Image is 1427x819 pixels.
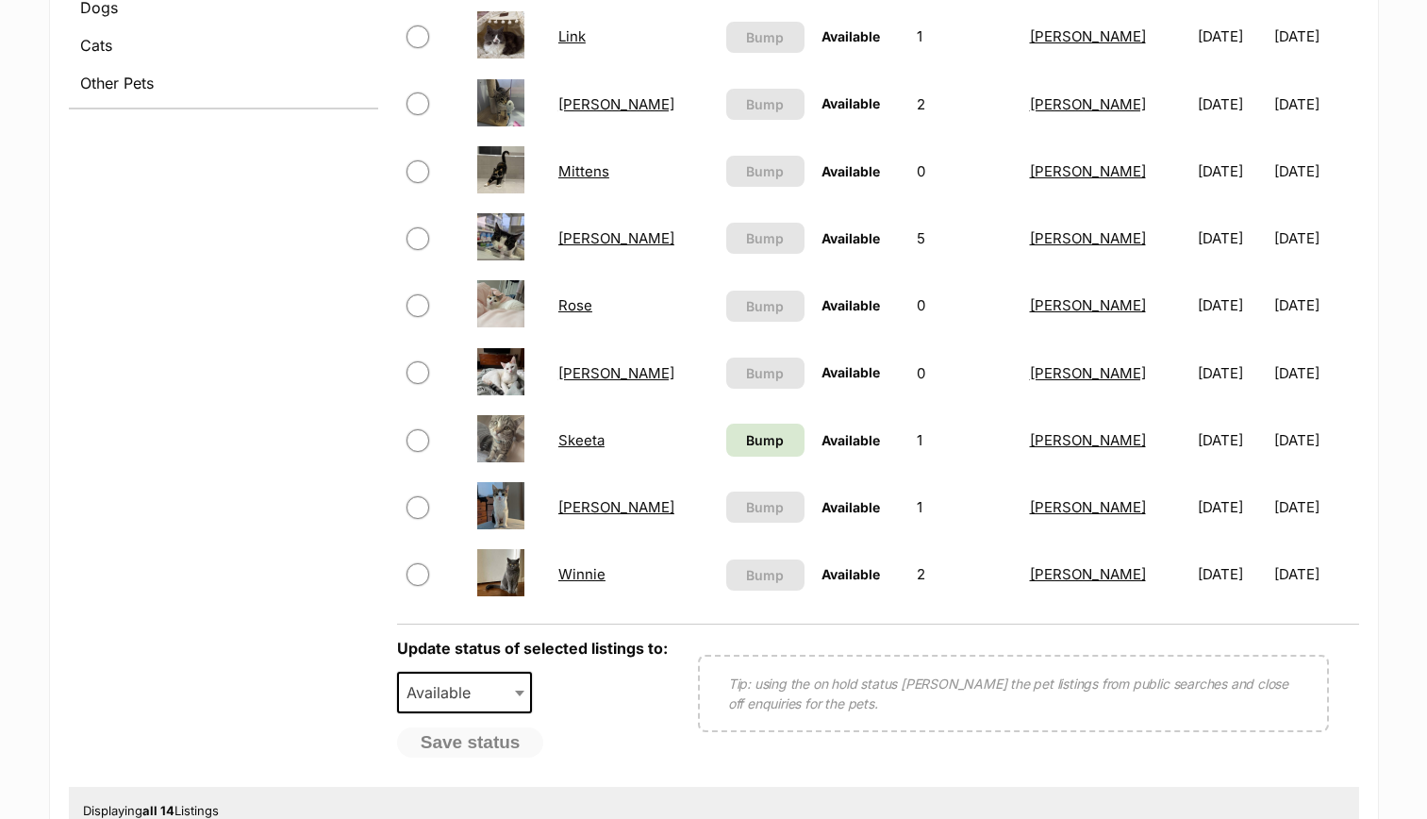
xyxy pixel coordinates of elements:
[821,230,880,246] span: Available
[399,679,489,706] span: Available
[909,206,1020,271] td: 5
[1274,408,1356,473] td: [DATE]
[746,228,784,248] span: Bump
[1274,341,1356,406] td: [DATE]
[821,364,880,380] span: Available
[558,431,605,449] a: Skeeta
[1274,206,1356,271] td: [DATE]
[726,492,805,523] button: Bump
[558,565,606,583] a: Winnie
[909,475,1020,540] td: 1
[397,672,533,713] span: Available
[1190,542,1272,607] td: [DATE]
[1190,139,1272,204] td: [DATE]
[1190,4,1272,69] td: [DATE]
[1190,475,1272,540] td: [DATE]
[1030,27,1146,45] a: [PERSON_NAME]
[746,497,784,517] span: Bump
[821,28,880,44] span: Available
[1274,4,1356,69] td: [DATE]
[1274,542,1356,607] td: [DATE]
[1030,229,1146,247] a: [PERSON_NAME]
[1030,296,1146,314] a: [PERSON_NAME]
[821,297,880,313] span: Available
[726,89,805,120] button: Bump
[558,296,592,314] a: Rose
[726,22,805,53] button: Bump
[1274,72,1356,137] td: [DATE]
[726,424,805,457] a: Bump
[726,358,805,389] button: Bump
[726,291,805,322] button: Bump
[726,560,805,591] button: Bump
[69,66,378,100] a: Other Pets
[558,364,674,382] a: [PERSON_NAME]
[558,95,674,113] a: [PERSON_NAME]
[746,296,784,316] span: Bump
[1030,431,1146,449] a: [PERSON_NAME]
[909,341,1020,406] td: 0
[1190,273,1272,338] td: [DATE]
[821,566,880,582] span: Available
[909,408,1020,473] td: 1
[821,163,880,179] span: Available
[821,95,880,111] span: Available
[909,273,1020,338] td: 0
[1274,139,1356,204] td: [DATE]
[397,639,668,658] label: Update status of selected listings to:
[821,432,880,448] span: Available
[558,162,609,180] a: Mittens
[1030,364,1146,382] a: [PERSON_NAME]
[746,430,784,450] span: Bump
[909,139,1020,204] td: 0
[1190,408,1272,473] td: [DATE]
[1190,72,1272,137] td: [DATE]
[397,727,544,758] button: Save status
[83,803,219,818] span: Displaying Listings
[1190,341,1272,406] td: [DATE]
[69,28,378,62] a: Cats
[1030,498,1146,516] a: [PERSON_NAME]
[1274,475,1356,540] td: [DATE]
[746,27,784,47] span: Bump
[1030,162,1146,180] a: [PERSON_NAME]
[746,161,784,181] span: Bump
[726,223,805,254] button: Bump
[746,565,784,585] span: Bump
[1274,273,1356,338] td: [DATE]
[1030,95,1146,113] a: [PERSON_NAME]
[1190,206,1272,271] td: [DATE]
[558,229,674,247] a: [PERSON_NAME]
[821,499,880,515] span: Available
[746,363,784,383] span: Bump
[746,94,784,114] span: Bump
[728,674,1299,713] p: Tip: using the on hold status [PERSON_NAME] the pet listings from public searches and close off e...
[909,72,1020,137] td: 2
[558,27,586,45] a: Link
[726,156,805,187] button: Bump
[142,803,174,818] strong: all 14
[1030,565,1146,583] a: [PERSON_NAME]
[909,542,1020,607] td: 2
[909,4,1020,69] td: 1
[558,498,674,516] a: [PERSON_NAME]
